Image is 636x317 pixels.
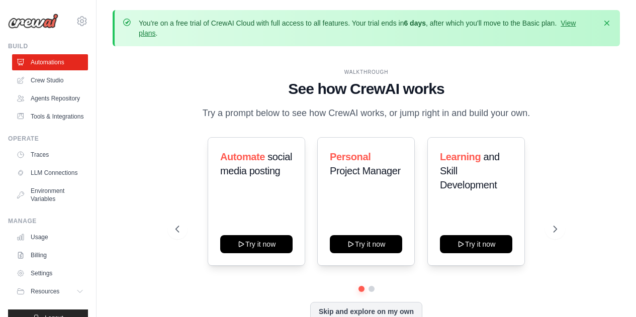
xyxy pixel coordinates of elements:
button: Try it now [330,235,402,253]
div: WALKTHROUGH [175,68,557,76]
img: Logo [8,14,58,29]
a: Crew Studio [12,72,88,88]
div: Manage [8,217,88,225]
h1: See how CrewAI works [175,80,557,98]
span: social media posting [220,151,292,176]
a: Automations [12,54,88,70]
a: Settings [12,265,88,281]
span: Resources [31,287,59,295]
p: You're on a free trial of CrewAI Cloud with full access to all features. Your trial ends in , aft... [139,18,596,38]
a: Usage [12,229,88,245]
a: Traces [12,147,88,163]
p: Try a prompt below to see how CrewAI works, or jump right in and build your own. [198,106,535,121]
a: Agents Repository [12,90,88,107]
button: Resources [12,283,88,299]
span: Learning [440,151,481,162]
a: Environment Variables [12,183,88,207]
span: Project Manager [330,165,401,176]
a: Billing [12,247,88,263]
span: and Skill Development [440,151,500,190]
a: Tools & Integrations [12,109,88,125]
span: Automate [220,151,265,162]
div: Build [8,42,88,50]
strong: 6 days [404,19,426,27]
a: LLM Connections [12,165,88,181]
div: Operate [8,135,88,143]
button: Try it now [440,235,512,253]
button: Try it now [220,235,293,253]
span: Personal [330,151,371,162]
